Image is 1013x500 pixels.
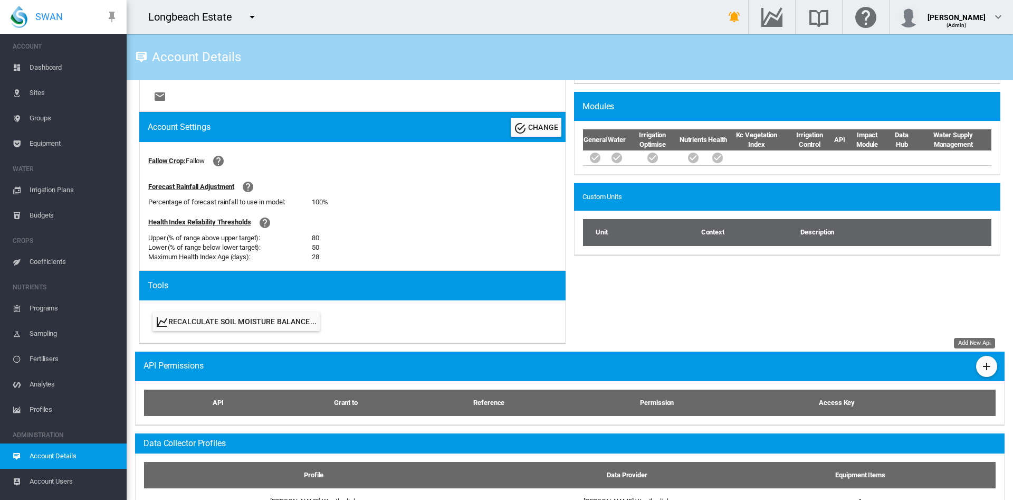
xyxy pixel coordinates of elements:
th: Data Hub [888,129,915,150]
div: Fallow Crop: [148,156,186,166]
th: Equipment Items [779,462,942,488]
button: icon-help-circle [237,176,259,197]
span: Equipment [30,131,118,156]
th: Impact Module [846,129,888,150]
th: Permission [570,390,744,416]
span: Fertilisers [30,346,118,372]
md-icon: icon-help-circle [242,181,254,193]
div: Account Details [148,53,241,61]
span: Groups [30,106,118,131]
span: NUTRIENTS [13,279,118,296]
md-icon: icon-checkbox-marked-circle [711,152,724,164]
md-icon: icon-menu-down [246,11,259,23]
div: Forecast Rainfall Adjustment [148,182,234,192]
th: API [144,390,283,416]
th: Irrigation Control [785,129,834,150]
md-icon: icon-help-circle [212,155,225,167]
button: Recalculate Soil Moisture Balance [152,312,320,331]
span: Coefficients [30,249,118,275]
div: Modules [582,101,1000,112]
span: WATER [13,161,118,177]
th: Profile [144,462,475,488]
span: Account Users [30,469,118,494]
div: Health Index Reliability Thresholds [148,218,251,227]
th: Kc Vegetation Index [728,129,785,150]
th: Access Key [744,390,930,416]
md-icon: icon-checkbox-marked-circle [646,152,659,164]
th: Data Provider [475,462,779,488]
md-icon: icon-bell-ring [728,11,741,23]
div: [PERSON_NAME] [928,8,986,18]
md-icon: icon-help-circle [259,216,271,229]
th: Grant to [283,390,408,416]
img: SWAN-Landscape-Logo-Colour-drop.png [11,6,27,28]
md-icon: icon-chart-line [156,316,168,328]
span: Irrigation Plans [30,177,118,203]
div: 50 [312,243,319,252]
th: Reference [408,390,570,416]
span: Add New Api [958,339,991,346]
md-icon: icon-checkbox-marked-circle [687,152,700,164]
button: Change Account Settings [511,118,561,137]
div: 28 [312,252,319,262]
div: Lower (% of range below lower target): [148,243,312,252]
md-icon: Search the knowledge base [806,11,832,23]
span: Programs [30,296,118,321]
span: Sampling [30,321,118,346]
md-icon: Go to the Data Hub [759,11,785,23]
th: Nutrients [679,129,708,150]
th: Water [607,129,626,150]
th: Irrigation Optimise [626,129,679,150]
md-icon: icon-plus [980,360,993,373]
th: Unit [583,219,701,246]
div: Maximum Health Index Age (days): [148,252,312,262]
span: Analytes [30,372,118,397]
div: Upper (% of range above upper target): [148,233,312,243]
span: Custom Units [582,192,622,202]
md-icon: icon-chevron-down [992,11,1005,23]
div: Longbeach Estate [148,10,241,24]
div: Account Settings [148,121,210,133]
img: profile.jpg [898,6,919,27]
span: (Admin) [947,22,967,28]
span: Dashboard [30,55,118,80]
div: 80 [312,233,319,243]
button: icon-bell-ring [724,6,745,27]
md-icon: icon-tooltip-text [135,51,148,63]
md-icon: icon-email [154,90,166,103]
span: API Permissions [144,360,204,372]
th: Health [708,129,728,150]
span: Account Details [30,444,118,469]
md-icon: icon-checkbox-marked-circle [589,152,601,164]
md-icon: Click here for help [853,11,878,23]
button: icon-help-circle [208,150,229,172]
span: SWAN [35,10,63,23]
md-icon: icon-check-circle [514,122,527,135]
button: Add New Api [976,356,997,377]
span: CROPS [13,232,118,249]
span: ADMINISTRATION [13,427,118,444]
md-icon: icon-pin [106,11,118,23]
th: General [583,129,607,150]
div: Percentage of forecast rainfall to use in model: [148,197,312,207]
span: Profiles [30,397,118,422]
span: Budgets [30,203,118,228]
span: Data Collector Profiles [144,438,226,449]
span: Sites [30,80,118,106]
span: ACCOUNT [13,38,118,55]
th: Description [800,219,991,246]
button: icon-menu-down [242,6,263,27]
div: Tools [148,280,566,291]
md-icon: icon-checkbox-marked-circle [610,152,623,164]
th: Water Supply Management [915,129,991,150]
span: CHANGE [528,123,558,131]
th: API [834,129,846,150]
div: 100% [312,197,328,207]
div: Fallow [186,156,205,166]
th: Context [701,219,800,246]
button: icon-help-circle [254,212,275,233]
